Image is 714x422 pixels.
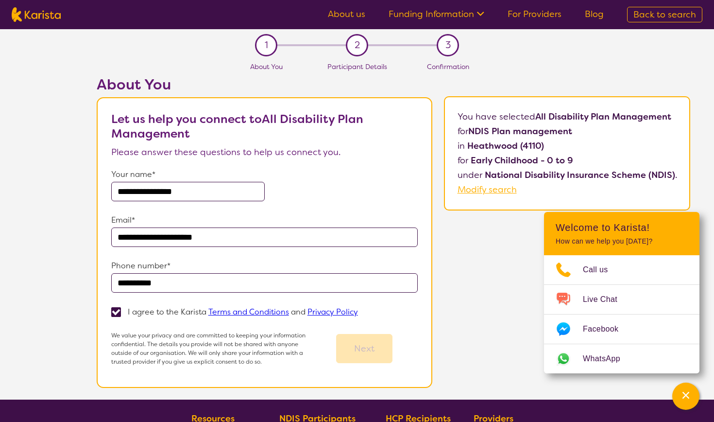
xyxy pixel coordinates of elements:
[585,8,604,20] a: Blog
[111,111,363,141] b: Let us help you connect to All Disability Plan Management
[556,222,688,233] h2: Welcome to Karista!
[467,140,544,152] b: Heathwood (4110)
[485,169,675,181] b: National Disability Insurance Scheme (NDIS)
[458,153,677,168] p: for
[389,8,484,20] a: Funding Information
[12,7,61,22] img: Karista logo
[583,292,629,307] span: Live Chat
[327,62,387,71] span: Participant Details
[355,38,360,53] span: 2
[544,212,699,373] div: Channel Menu
[458,124,677,139] p: for
[250,62,283,71] span: About You
[458,139,677,153] p: in
[265,38,268,53] span: 1
[583,352,632,366] span: WhatsApp
[111,259,418,273] p: Phone number*
[583,263,620,277] span: Call us
[508,8,561,20] a: For Providers
[97,76,432,93] h2: About You
[458,109,677,197] p: You have selected
[208,307,289,317] a: Terms and Conditions
[458,184,517,195] a: Modify search
[633,9,696,20] span: Back to search
[427,62,469,71] span: Confirmation
[111,331,310,366] p: We value your privacy and are committed to keeping your information confidential. The details you...
[445,38,451,53] span: 3
[111,213,418,228] p: Email*
[128,307,358,317] p: I agree to the Karista and
[471,155,573,166] b: Early Childhood - 0 to 9
[111,167,418,182] p: Your name*
[583,322,630,336] span: Facebook
[556,237,688,246] p: How can we help you [DATE]?
[544,255,699,373] ul: Choose channel
[307,307,358,317] a: Privacy Policy
[627,7,702,22] a: Back to search
[328,8,365,20] a: About us
[468,125,572,137] b: NDIS Plan management
[535,111,671,123] b: All Disability Plan Management
[672,383,699,410] button: Channel Menu
[111,145,418,159] p: Please answer these questions to help us connect you.
[458,168,677,182] p: under .
[544,344,699,373] a: Web link opens in a new tab.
